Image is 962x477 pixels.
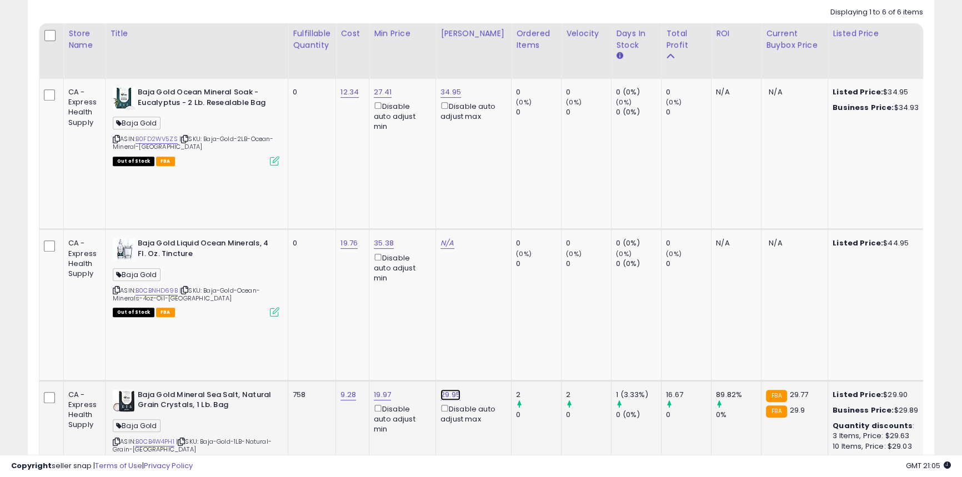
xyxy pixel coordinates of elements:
div: ASIN: [113,87,279,164]
div: CA - Express Health Supply [68,238,97,279]
div: Disable auto adjust min [374,403,427,434]
b: Listed Price: [833,238,883,248]
div: 0 [566,238,611,248]
div: N/A [716,87,753,97]
span: 29.9 [790,405,805,415]
b: Business Price: [833,405,894,415]
div: 0 [516,238,561,248]
a: 9.28 [340,389,356,400]
span: Baja Gold [113,117,161,129]
div: Current Buybox Price [766,28,823,51]
small: (0%) [616,249,632,258]
div: Cost [340,28,364,39]
div: Min Price [374,28,431,39]
div: seller snap | | [11,461,193,471]
a: 12.34 [340,87,359,98]
small: (0%) [516,249,532,258]
div: 0 (0%) [616,238,661,248]
small: (0%) [666,249,682,258]
div: 2 [516,390,561,400]
div: 0 [566,259,611,269]
a: B0CBNHD69B [136,286,178,295]
b: Baja Gold Ocean Mineral Soak - Eucalyptus - 2 Lb. Resealable Bag [138,87,273,111]
b: Listed Price: [833,389,883,400]
div: 0 (0%) [616,107,661,117]
a: Privacy Policy [144,460,193,471]
div: Ordered Items [516,28,557,51]
div: 0 [666,410,711,420]
small: Days In Stock. [616,51,623,61]
img: 41D+6Lza30L._SL40_.jpg [113,390,135,412]
b: Baja Gold Liquid Ocean Minerals, 4 Fl. Oz. Tincture [138,238,273,262]
div: 0 [666,107,711,117]
img: 41IadLDaLgL._SL40_.jpg [113,238,135,260]
small: (0%) [566,98,582,107]
div: 0 [566,87,611,97]
div: $44.95 [833,238,925,248]
a: 19.97 [374,389,391,400]
b: Quantity discounts [833,420,913,431]
div: 89.82% [716,390,761,400]
div: 0 [566,107,611,117]
div: $29.90 [833,390,925,400]
span: | SKU: Baja-Gold-1LB-Natural-Grain-[GEOGRAPHIC_DATA] [113,437,272,454]
a: 34.95 [440,87,461,98]
a: B0CB4W4PH1 [136,437,174,446]
div: Days In Stock [616,28,657,51]
div: 0 (0%) [616,87,661,97]
div: $34.93 [833,103,925,113]
div: Total Profit [666,28,707,51]
a: 27.41 [374,87,392,98]
a: 29.95 [440,389,460,400]
div: CA - Express Health Supply [68,87,97,128]
span: All listings that are currently out of stock and unavailable for purchase on Amazon [113,157,154,166]
div: 0 [293,238,327,248]
strong: Copyright [11,460,52,471]
a: 19.76 [340,238,358,249]
a: Terms of Use [95,460,142,471]
div: Fulfillable Quantity [293,28,331,51]
div: Disable auto adjust min [374,252,427,283]
div: Displaying 1 to 6 of 6 items [830,7,923,18]
div: Disable auto adjust max [440,403,503,424]
div: $34.95 [833,87,925,97]
div: 2 [566,390,611,400]
div: 0 [293,87,327,97]
span: 2025-09-9 21:05 GMT [906,460,951,471]
div: 10 Items, Price: $29.03 [833,441,925,451]
div: Listed Price [833,28,929,39]
div: 0 [516,410,561,420]
div: 0 [666,87,711,97]
a: N/A [440,238,454,249]
small: FBA [766,405,786,418]
small: (0%) [616,98,632,107]
span: N/A [769,87,782,97]
span: FBA [156,157,175,166]
span: | SKU: Baja-Gold-Ocean-Minerals-4oz-Oil-[GEOGRAPHIC_DATA] [113,286,260,303]
div: 0 [516,107,561,117]
div: Disable auto adjust min [374,100,427,132]
div: 0 [516,87,561,97]
div: 0 [666,259,711,269]
span: FBA [156,308,175,317]
div: N/A [716,238,753,248]
small: (0%) [516,98,532,107]
b: Baja Gold Mineral Sea Salt, Natural Grain Crystals, 1 Lb. Bag [138,390,273,413]
small: FBA [766,390,786,402]
span: Baja Gold [113,419,161,432]
a: B0FD2WV5ZS [136,134,178,144]
div: 0 [566,410,611,420]
span: | SKU: Baja-Gold-2LB-Ocean-Mineral-[GEOGRAPHIC_DATA] [113,134,274,151]
div: 0% [716,410,761,420]
div: [PERSON_NAME] [440,28,507,39]
div: Disable auto adjust max [440,100,503,122]
b: Business Price: [833,102,894,113]
b: Listed Price: [833,87,883,97]
div: Title [110,28,283,39]
a: 35.38 [374,238,394,249]
div: 0 (0%) [616,410,661,420]
div: 0 (0%) [616,259,661,269]
div: Velocity [566,28,607,39]
div: : [833,421,925,431]
div: 16.67 [666,390,711,400]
